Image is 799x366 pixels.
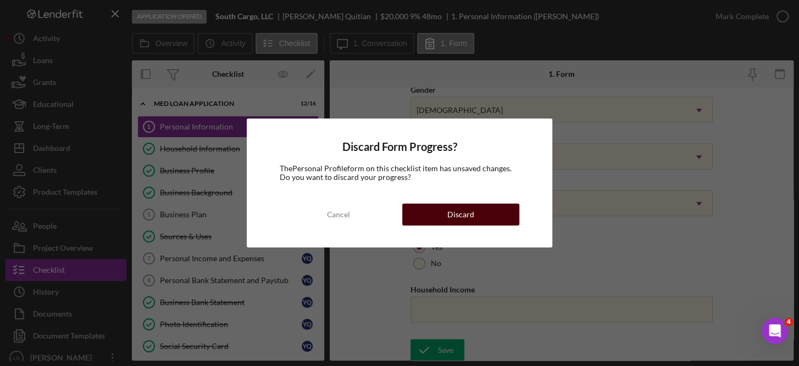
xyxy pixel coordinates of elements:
[280,204,397,226] button: Cancel
[402,204,519,226] button: Discard
[447,204,474,226] div: Discard
[326,204,349,226] div: Cancel
[280,140,519,153] h4: Discard Form Progress?
[762,318,788,344] iframe: Intercom live chat
[784,318,793,326] span: 4
[280,164,512,182] span: The Personal Profile form on this checklist item has unsaved changes. Do you want to discard your...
